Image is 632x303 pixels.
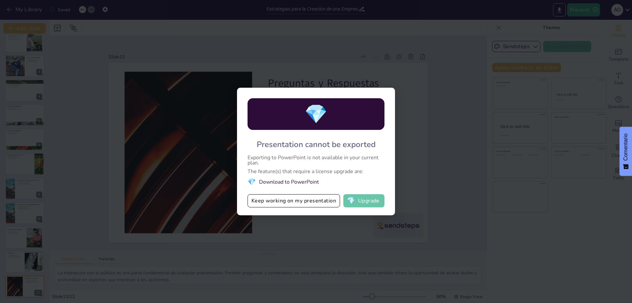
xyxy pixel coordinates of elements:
button: diamondUpgrade [343,194,384,207]
button: Comentarios - Mostrar encuesta [619,127,632,176]
div: Exporting to PowerPoint is not available in your current plan. [248,155,384,166]
div: The feature(s) that require a license upgrade are: [248,169,384,174]
div: Presentation cannot be exported [257,139,376,150]
span: diamond [248,177,256,186]
font: Comentario [623,134,628,161]
span: diamond [347,197,355,204]
span: diamond [304,102,328,127]
li: Download to PowerPoint [248,177,384,186]
button: Keep working on my presentation [248,194,340,207]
